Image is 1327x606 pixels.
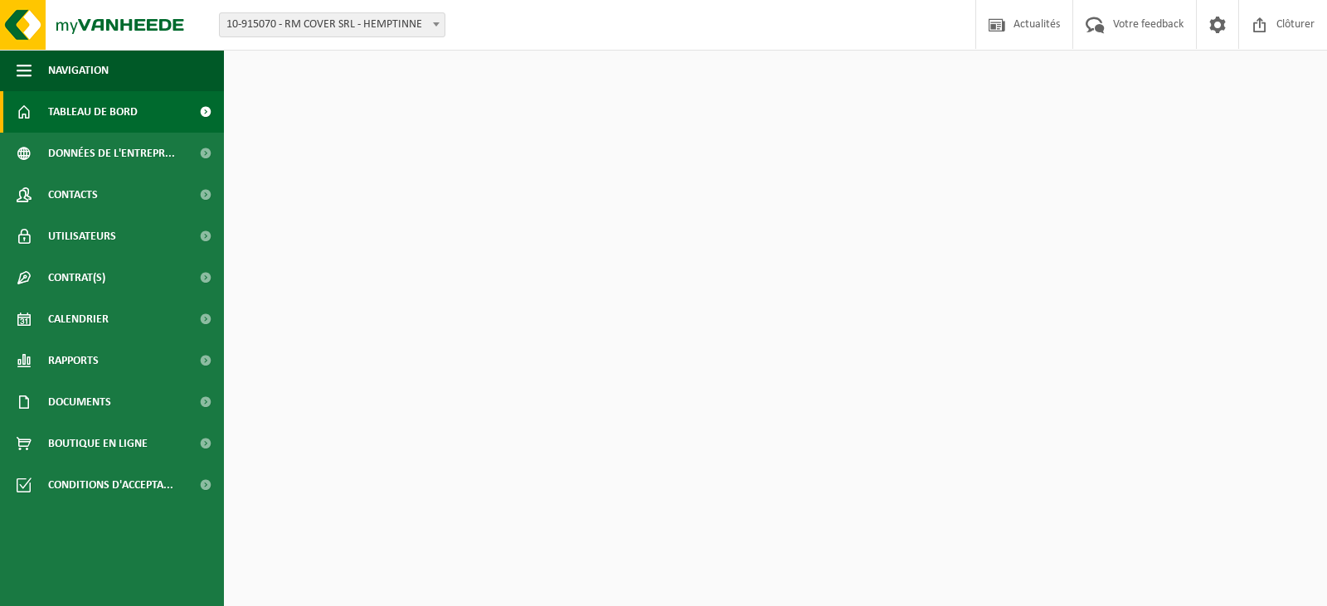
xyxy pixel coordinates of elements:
[48,340,99,381] span: Rapports
[220,13,445,36] span: 10-915070 - RM COVER SRL - HEMPTINNE
[48,91,138,133] span: Tableau de bord
[48,464,173,506] span: Conditions d'accepta...
[48,133,175,174] span: Données de l'entrepr...
[48,423,148,464] span: Boutique en ligne
[48,381,111,423] span: Documents
[48,257,105,298] span: Contrat(s)
[48,298,109,340] span: Calendrier
[219,12,445,37] span: 10-915070 - RM COVER SRL - HEMPTINNE
[48,50,109,91] span: Navigation
[48,216,116,257] span: Utilisateurs
[48,174,98,216] span: Contacts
